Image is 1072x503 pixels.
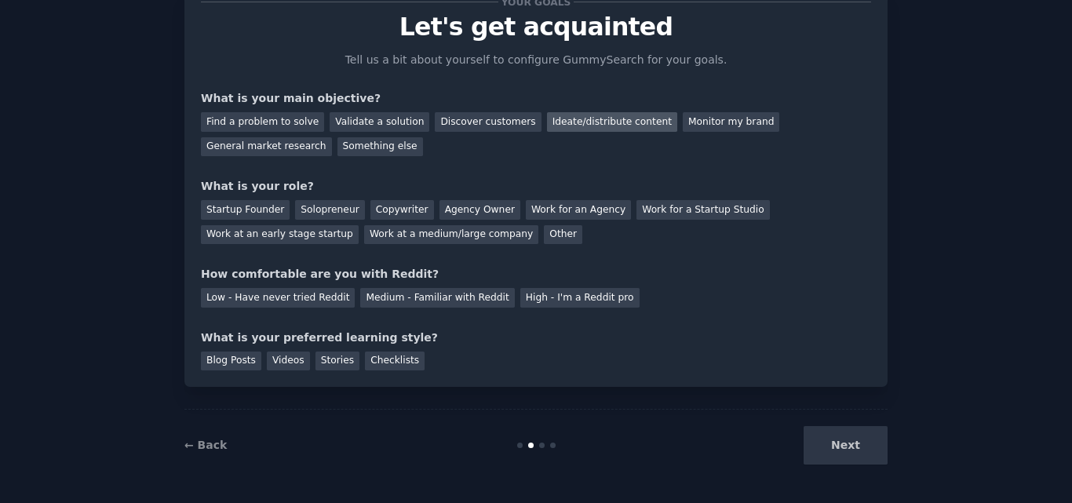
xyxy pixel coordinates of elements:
div: Solopreneur [295,200,364,220]
div: Blog Posts [201,352,261,371]
div: What is your role? [201,178,871,195]
div: Work at a medium/large company [364,225,538,245]
div: What is your main objective? [201,90,871,107]
div: Work for a Startup Studio [636,200,769,220]
div: Startup Founder [201,200,290,220]
div: Stories [315,352,359,371]
div: General market research [201,137,332,157]
div: Validate a solution [330,112,429,132]
div: High - I'm a Reddit pro [520,288,640,308]
div: Ideate/distribute content [547,112,677,132]
div: Agency Owner [439,200,520,220]
div: Videos [267,352,310,371]
div: Copywriter [370,200,434,220]
div: Monitor my brand [683,112,779,132]
div: How comfortable are you with Reddit? [201,266,871,282]
div: Medium - Familiar with Reddit [360,288,514,308]
div: What is your preferred learning style? [201,330,871,346]
div: Work at an early stage startup [201,225,359,245]
div: Something else [337,137,423,157]
a: ← Back [184,439,227,451]
div: Find a problem to solve [201,112,324,132]
div: Other [544,225,582,245]
div: Low - Have never tried Reddit [201,288,355,308]
div: Work for an Agency [526,200,631,220]
p: Tell us a bit about yourself to configure GummySearch for your goals. [338,52,734,68]
div: Checklists [365,352,425,371]
div: Discover customers [435,112,541,132]
p: Let's get acquainted [201,13,871,41]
